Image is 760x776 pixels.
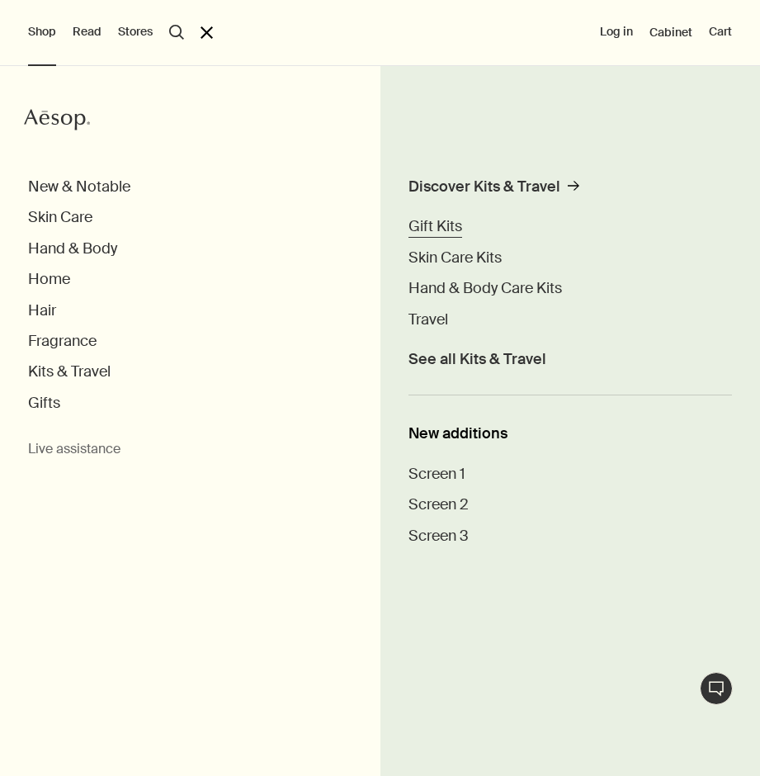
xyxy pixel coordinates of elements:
span: Screen 3 [408,526,469,546]
button: Home [28,270,70,289]
span: Gift Kits [408,216,462,236]
span: Screen 1 [408,464,465,484]
a: Screen 1 [408,465,465,484]
button: Stores [118,24,153,40]
button: Log in [600,24,633,40]
a: Discover Kits & Travel [408,177,579,206]
div: New additions [408,424,733,443]
button: Live assistance [28,441,120,458]
button: Read [73,24,101,40]
a: See all Kits & Travel [408,341,546,369]
button: Open search [169,25,184,40]
button: Skin Care [28,208,92,227]
button: Live Assistance [700,672,733,705]
button: New & Notable [28,177,130,196]
a: Gift Kits [408,217,462,236]
div: Discover Kits & Travel [408,177,560,196]
span: See all Kits & Travel [408,350,546,369]
a: Aesop [24,107,90,136]
a: Screen 3 [408,527,469,546]
a: Skin Care Kits [408,248,502,267]
a: Hand & Body Care Kits [408,279,562,298]
a: Cabinet [649,25,692,40]
a: Screen 2 [408,495,469,514]
button: Hand & Body [28,239,117,258]
svg: Aesop [24,107,90,132]
button: Fragrance [28,332,97,351]
button: Shop [28,24,56,40]
button: Cart [709,24,732,40]
button: Hair [28,301,56,320]
button: Kits & Travel [28,362,111,381]
span: Hand & Body Care Kits [408,278,562,298]
button: Gifts [28,394,60,413]
button: Close the Menu [201,26,213,39]
a: Travel [408,310,448,329]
